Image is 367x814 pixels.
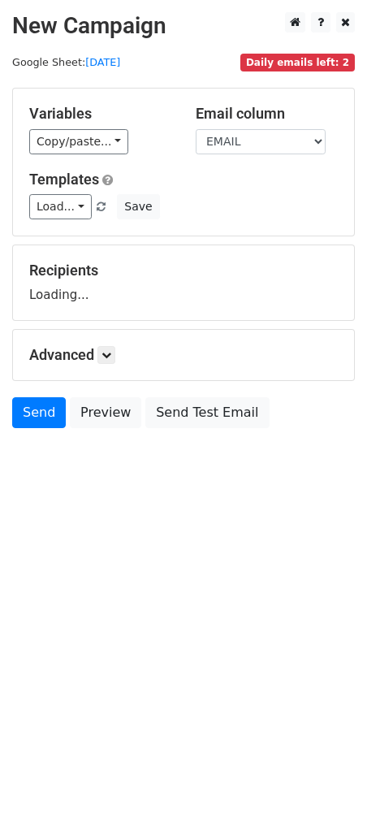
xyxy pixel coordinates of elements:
h2: New Campaign [12,12,355,40]
div: Loading... [29,262,338,304]
a: Send Test Email [145,397,269,428]
h5: Advanced [29,346,338,364]
a: Load... [29,194,92,219]
h5: Recipients [29,262,338,279]
a: Templates [29,171,99,188]
a: Preview [70,397,141,428]
small: Google Sheet: [12,56,120,68]
h5: Email column [196,105,338,123]
span: Daily emails left: 2 [240,54,355,71]
a: Copy/paste... [29,129,128,154]
a: Send [12,397,66,428]
a: Daily emails left: 2 [240,56,355,68]
a: [DATE] [85,56,120,68]
h5: Variables [29,105,171,123]
button: Save [117,194,159,219]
